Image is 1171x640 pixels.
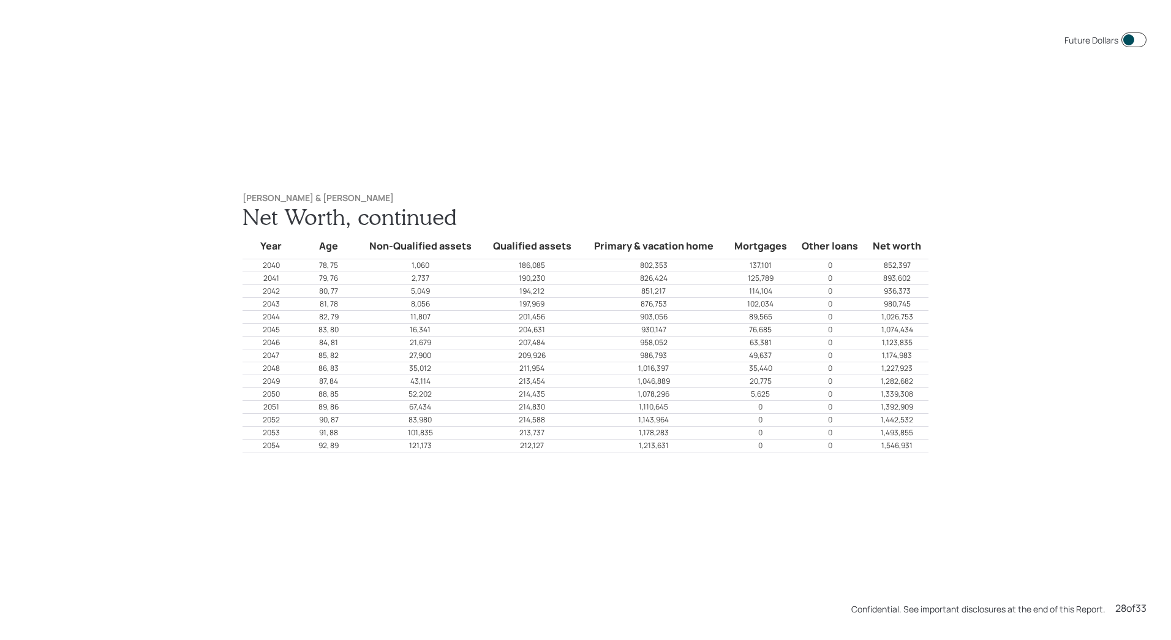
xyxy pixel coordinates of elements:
p: 35,012 [358,363,483,374]
p: 211,954 [484,363,580,374]
p: 83,980 [358,414,483,425]
p: 63,381 [727,337,793,348]
p: 92, 89 [301,440,357,451]
p: 194,212 [484,286,580,297]
p: 8,056 [358,299,483,310]
p: 49,637 [727,350,793,361]
p: 893,602 [867,273,928,284]
p: 197,969 [484,299,580,310]
p: 214,588 [484,414,580,425]
p: 2049 [243,376,299,387]
p: 90, 87 [301,414,357,425]
p: 2043 [243,299,299,310]
p: 83, 80 [301,324,357,335]
p: 851,217 [581,286,726,297]
p: 214,830 [484,402,580,413]
p: 2047 [243,350,299,361]
p: 1,178,283 [581,427,726,438]
h5: Mortgages [729,238,791,254]
p: 76,685 [727,324,793,335]
p: 0 [795,440,865,451]
p: 213,737 [484,427,580,438]
div: Future Dollars [1064,34,1118,47]
h1: Net Worth, continued [243,204,928,230]
p: 1,493,855 [867,427,928,438]
p: 27,900 [358,350,483,361]
p: 91, 88 [301,427,357,438]
p: 2,737 [358,273,483,284]
p: 2050 [243,389,299,400]
p: 186,085 [484,260,580,271]
p: 1,046,889 [581,376,726,387]
p: 0 [795,311,865,322]
div: Confidential. See important disclosures at the end of this Report. [851,603,1105,615]
p: 0 [795,402,865,413]
p: 1,026,753 [867,311,928,322]
p: 114,104 [727,286,793,297]
h5: Non-Qualified assets [360,238,481,254]
p: 209,926 [484,350,580,361]
p: 1,110,645 [581,402,726,413]
p: 0 [795,337,865,348]
h5: Year [245,238,298,254]
p: 852,397 [867,260,928,271]
p: 1,339,308 [867,389,928,400]
p: 35,440 [727,363,793,374]
p: 82, 79 [301,311,357,322]
h5: Other loans [797,238,864,254]
p: 1,227,923 [867,363,928,374]
h5: Primary & vacation home [583,238,724,254]
p: 86, 83 [301,363,357,374]
p: 81, 78 [301,299,357,310]
p: 212,127 [484,440,580,451]
p: 52,202 [358,389,483,400]
p: 0 [795,389,865,400]
h5: Net worth [868,238,926,254]
p: 121,173 [358,440,483,451]
p: 1,392,909 [867,402,928,413]
p: 2045 [243,324,299,335]
p: 930,147 [581,324,726,335]
p: 2046 [243,337,299,348]
p: 0 [727,414,793,425]
p: 1,074,434 [867,324,928,335]
p: 0 [795,363,865,374]
p: 2044 [243,311,299,322]
p: 1,078,296 [581,389,726,400]
p: 89,565 [727,311,793,322]
p: 21,679 [358,337,483,348]
p: 207,484 [484,337,580,348]
p: 802,353 [581,260,726,271]
h6: [PERSON_NAME] & [PERSON_NAME] [243,193,928,204]
p: 936,373 [867,286,928,297]
p: 1,060 [358,260,483,271]
p: 0 [795,350,865,361]
p: 214,435 [484,389,580,400]
p: 1,174,983 [867,350,928,361]
p: 84, 81 [301,337,357,348]
p: 0 [727,427,793,438]
p: 20,775 [727,376,793,387]
p: 89, 86 [301,402,357,413]
p: 125,789 [727,273,793,284]
p: 1,016,397 [581,363,726,374]
p: 88, 85 [301,389,357,400]
p: 0 [795,376,865,387]
p: 980,745 [867,299,928,310]
p: 85, 82 [301,350,357,361]
p: 0 [795,324,865,335]
p: 5,049 [358,286,483,297]
p: 80, 77 [301,286,357,297]
p: 2054 [243,440,299,451]
p: 43,114 [358,376,483,387]
p: 958,052 [581,337,726,348]
p: 1,442,532 [867,414,928,425]
p: 102,034 [727,299,793,310]
p: 2048 [243,363,299,374]
p: 0 [795,299,865,310]
h5: Age [303,238,355,254]
p: 204,631 [484,324,580,335]
p: 2040 [243,260,299,271]
p: 5,625 [727,389,793,400]
p: 190,230 [484,273,580,284]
